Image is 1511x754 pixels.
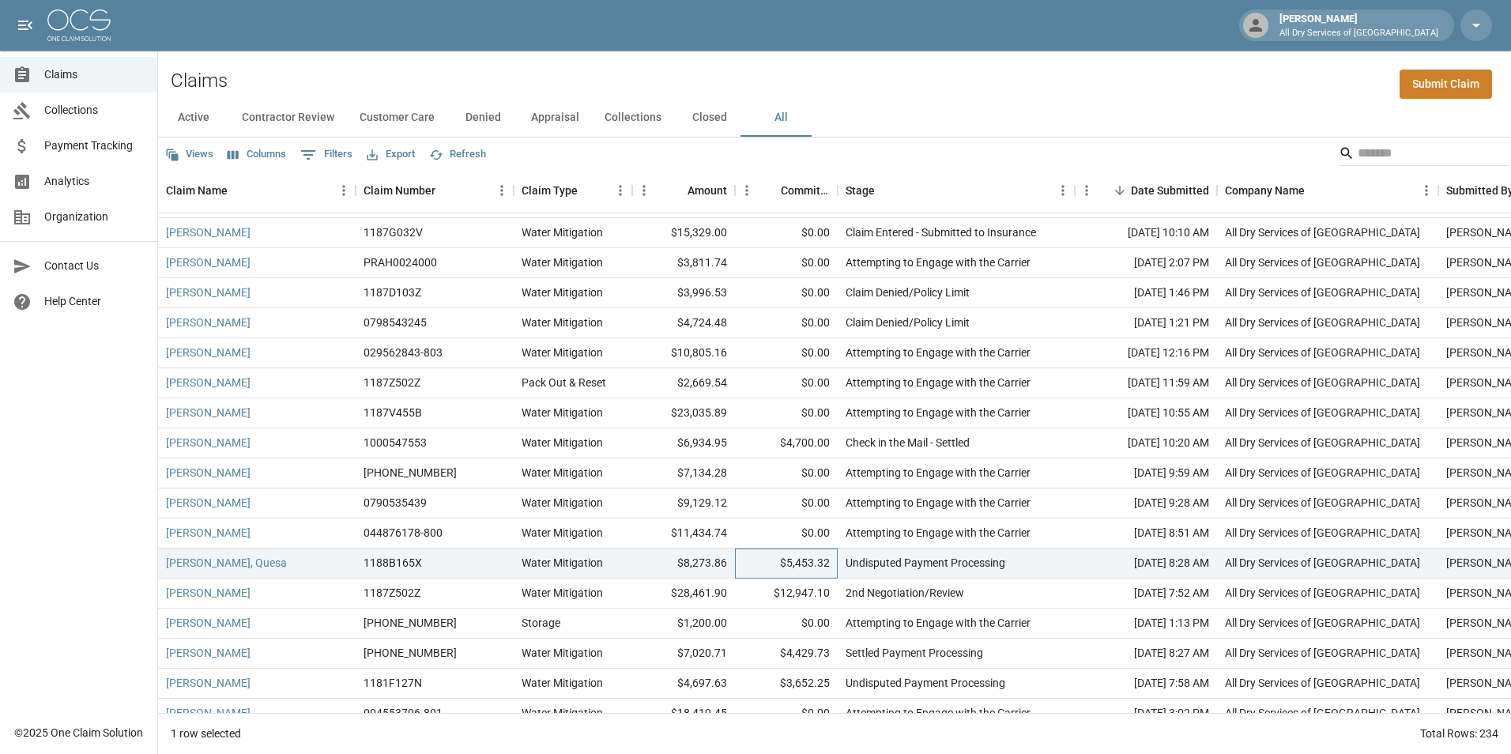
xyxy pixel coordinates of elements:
div: $4,429.73 [735,639,838,669]
a: [PERSON_NAME] [166,224,251,240]
div: Water Mitigation [522,254,603,270]
button: Sort [1109,179,1131,202]
div: 1187Z502Z [364,585,420,601]
a: [PERSON_NAME] [166,435,251,451]
div: $0.00 [735,308,838,338]
div: All Dry Services of Atlanta [1225,705,1420,721]
div: $5,453.32 [735,549,838,579]
button: Menu [609,179,632,202]
div: $3,811.74 [632,248,735,278]
div: 0798543245 [364,315,427,330]
div: $0.00 [735,458,838,488]
div: Water Mitigation [522,465,603,481]
div: Attempting to Engage with the Carrier [846,495,1031,511]
div: Water Mitigation [522,705,603,721]
button: open drawer [9,9,41,41]
div: 1187G032V [364,224,423,240]
div: $0.00 [735,609,838,639]
div: All Dry Services of Atlanta [1225,465,1420,481]
button: Menu [490,179,514,202]
span: Claims [44,66,145,83]
button: Menu [332,179,356,202]
div: [DATE] 10:20 AM [1075,428,1217,458]
div: Check in the Mail - Settled [846,435,970,451]
button: Sort [435,179,458,202]
div: $0.00 [735,218,838,248]
span: Contact Us [44,258,145,274]
span: Payment Tracking [44,138,145,154]
button: Sort [665,179,688,202]
div: All Dry Services of Atlanta [1225,585,1420,601]
div: Claim Type [514,168,632,213]
div: $3,996.53 [632,278,735,308]
div: Pack Out & Reset [522,375,606,390]
div: Claim Denied/Policy Limit [846,315,970,330]
div: $23,035.89 [632,398,735,428]
div: Claim Number [364,168,435,213]
div: 1187D103Z [364,285,421,300]
div: 1000547553 [364,435,427,451]
button: Menu [735,179,759,202]
div: [PERSON_NAME] [1273,11,1445,40]
div: Water Mitigation [522,645,603,661]
div: Total Rows: 234 [1420,726,1498,741]
div: Attempting to Engage with the Carrier [846,705,1031,721]
button: Sort [578,179,600,202]
div: 029562843-803 [364,345,443,360]
a: [PERSON_NAME] [166,315,251,330]
a: [PERSON_NAME] [166,495,251,511]
div: Attempting to Engage with the Carrier [846,615,1031,631]
div: Attempting to Engage with the Carrier [846,465,1031,481]
div: All Dry Services of Atlanta [1225,405,1420,420]
div: PRAH0024000 [364,254,437,270]
span: Help Center [44,293,145,310]
div: $4,697.63 [632,669,735,699]
button: Customer Care [347,99,447,137]
div: $4,724.48 [632,308,735,338]
div: Water Mitigation [522,525,603,541]
div: Attempting to Engage with the Carrier [846,375,1031,390]
div: Water Mitigation [522,345,603,360]
div: [DATE] 9:59 AM [1075,458,1217,488]
span: Organization [44,209,145,225]
div: Water Mitigation [522,675,603,691]
div: $0.00 [735,398,838,428]
div: Water Mitigation [522,555,603,571]
div: Water Mitigation [522,315,603,330]
a: [PERSON_NAME] [166,254,251,270]
div: $10,805.16 [632,338,735,368]
div: $0.00 [735,248,838,278]
div: Claim Name [158,168,356,213]
div: All Dry Services of Atlanta [1225,615,1420,631]
a: [PERSON_NAME], Quesa [166,555,287,571]
div: $0.00 [735,278,838,308]
div: 044876178-800 [364,525,443,541]
div: All Dry Services of Atlanta [1225,645,1420,661]
div: All Dry Services of Atlanta [1225,224,1420,240]
div: 2nd Negotiation/Review [846,585,964,601]
a: [PERSON_NAME] [166,585,251,601]
div: $0.00 [735,368,838,398]
div: Search [1339,141,1508,169]
div: [DATE] 8:28 AM [1075,549,1217,579]
div: All Dry Services of Atlanta [1225,345,1420,360]
div: Committed Amount [781,168,830,213]
button: Sort [228,179,250,202]
div: Undisputed Payment Processing [846,675,1005,691]
div: [DATE] 1:13 PM [1075,609,1217,639]
span: Analytics [44,173,145,190]
a: [PERSON_NAME] [166,345,251,360]
a: [PERSON_NAME] [166,675,251,691]
div: $12,947.10 [735,579,838,609]
div: $15,329.00 [632,218,735,248]
button: Active [158,99,229,137]
p: All Dry Services of [GEOGRAPHIC_DATA] [1279,27,1438,40]
div: $1,200.00 [632,609,735,639]
div: $4,700.00 [735,428,838,458]
button: Sort [1305,179,1327,202]
div: Company Name [1225,168,1305,213]
div: $0.00 [735,488,838,518]
div: All Dry Services of Atlanta [1225,435,1420,451]
div: All Dry Services of Atlanta [1225,555,1420,571]
button: Menu [1051,179,1075,202]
